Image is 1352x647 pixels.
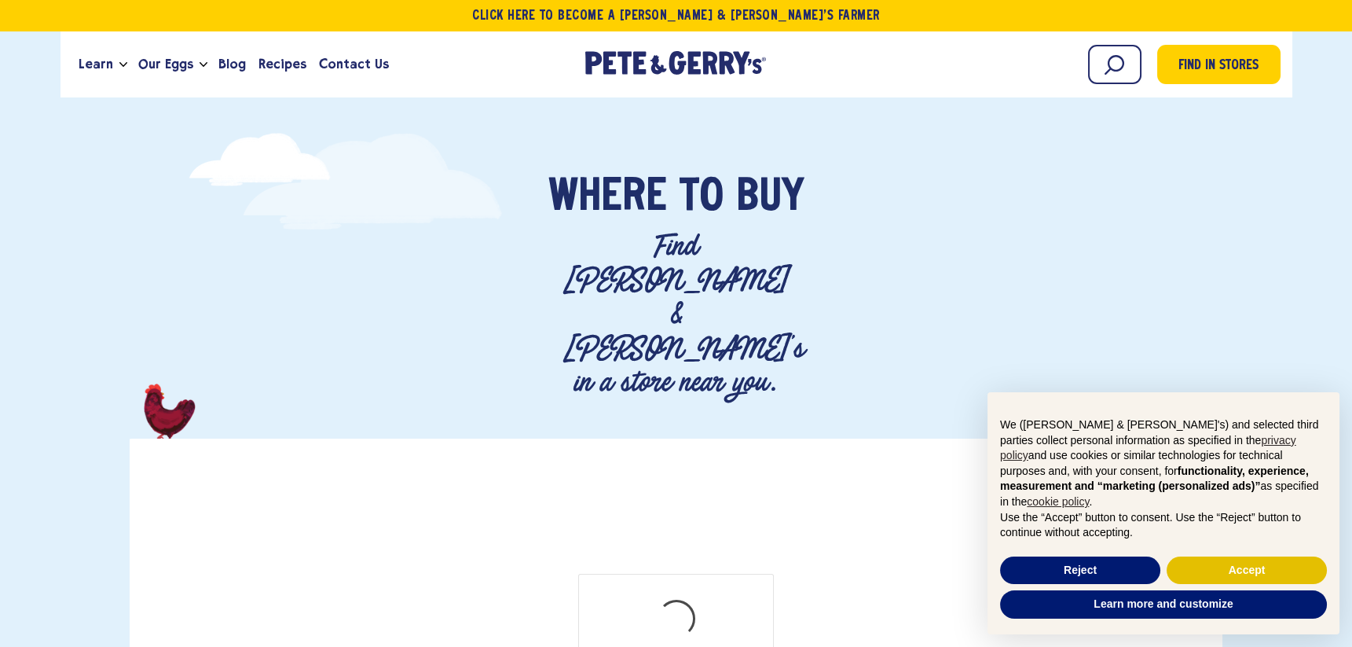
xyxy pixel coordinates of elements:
[200,62,207,68] button: Open the dropdown menu for Our Eggs
[548,175,667,222] span: Where
[218,54,246,74] span: Blog
[736,175,804,222] span: Buy
[138,54,193,74] span: Our Eggs
[680,175,724,222] span: To
[1000,557,1160,585] button: Reject
[258,54,306,74] span: Recipes
[1178,56,1259,77] span: Find in Stores
[1000,590,1327,619] button: Learn more and customize
[79,54,113,74] span: Learn
[563,230,790,399] p: Find [PERSON_NAME] & [PERSON_NAME]'s in a store near you.
[212,43,252,86] a: Blog
[1000,510,1327,541] p: Use the “Accept” button to consent. Use the “Reject” button to continue without accepting.
[1027,495,1089,508] a: cookie policy
[319,54,389,74] span: Contact Us
[1088,45,1141,84] input: Search
[252,43,313,86] a: Recipes
[132,43,200,86] a: Our Eggs
[313,43,395,86] a: Contact Us
[1167,557,1327,585] button: Accept
[1157,45,1281,84] a: Find in Stores
[72,43,119,86] a: Learn
[119,62,127,68] button: Open the dropdown menu for Learn
[1000,417,1327,510] p: We ([PERSON_NAME] & [PERSON_NAME]'s) and selected third parties collect personal information as s...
